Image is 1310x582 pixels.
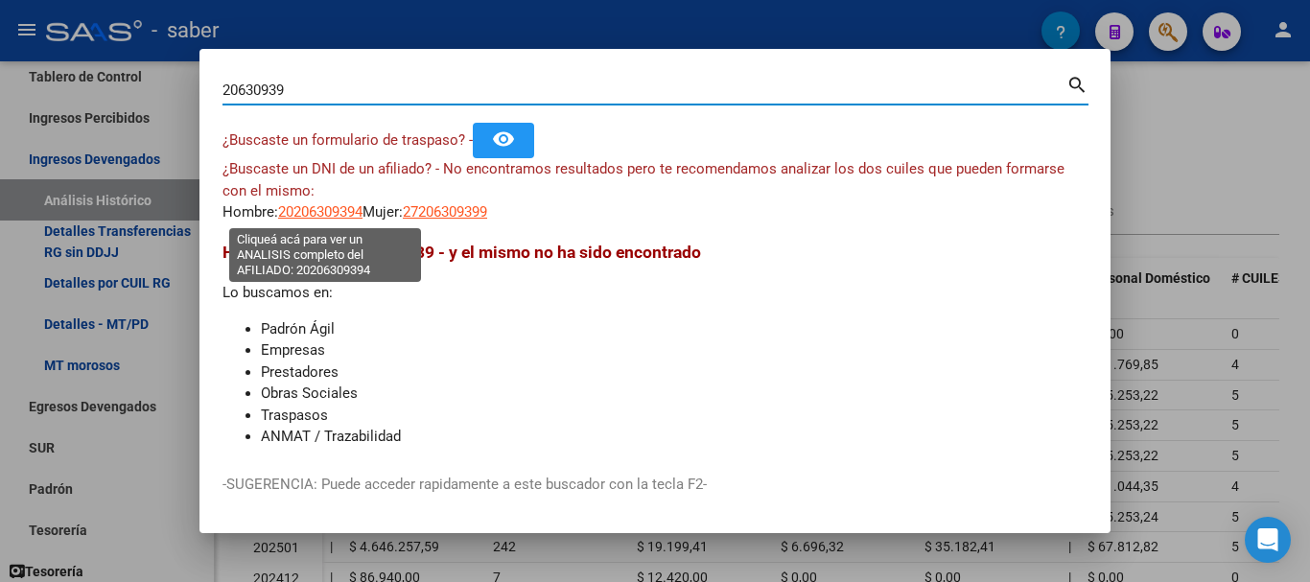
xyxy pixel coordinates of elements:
span: Hemos buscado - 20630939 - y el mismo no ha sido encontrado [222,243,701,262]
li: Traspasos Direccion [261,448,1088,470]
span: 27206309399 [403,203,487,221]
span: 20206309394 [278,203,363,221]
div: Hombre: Mujer: [222,158,1088,223]
li: Padrón Ágil [261,318,1088,340]
li: Empresas [261,339,1088,361]
mat-icon: search [1066,72,1088,95]
div: Lo buscamos en: [222,240,1088,469]
span: ¿Buscaste un DNI de un afiliado? - No encontramos resultados pero te recomendamos analizar los do... [222,160,1064,199]
li: Traspasos [261,405,1088,427]
li: Prestadores [261,361,1088,384]
p: -SUGERENCIA: Puede acceder rapidamente a este buscador con la tecla F2- [222,474,1088,496]
li: Obras Sociales [261,383,1088,405]
span: ¿Buscaste un formulario de traspaso? - [222,131,473,149]
div: Open Intercom Messenger [1245,517,1291,563]
mat-icon: remove_red_eye [492,128,515,151]
li: ANMAT / Trazabilidad [261,426,1088,448]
